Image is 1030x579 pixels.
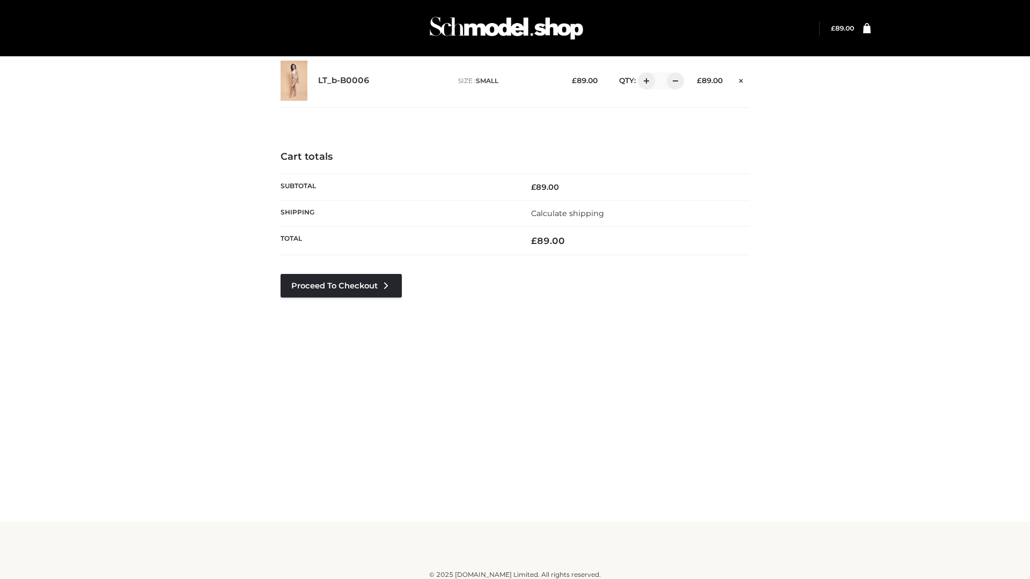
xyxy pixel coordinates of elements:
bdi: 89.00 [697,76,723,85]
p: size : [458,76,555,86]
a: Calculate shipping [531,209,604,218]
bdi: 89.00 [831,24,854,32]
th: Shipping [281,200,515,226]
img: Schmodel Admin 964 [426,7,587,49]
a: Remove this item [733,72,749,86]
span: £ [531,182,536,192]
th: Subtotal [281,174,515,200]
span: SMALL [476,77,498,85]
span: £ [831,24,835,32]
th: Total [281,227,515,255]
a: Proceed to Checkout [281,274,402,298]
a: LT_b-B0006 [318,76,370,86]
span: £ [697,76,702,85]
a: £89.00 [831,24,854,32]
span: £ [572,76,577,85]
bdi: 89.00 [531,235,565,246]
div: QTY: [608,72,680,90]
bdi: 89.00 [572,76,598,85]
h4: Cart totals [281,151,749,163]
span: £ [531,235,537,246]
bdi: 89.00 [531,182,559,192]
